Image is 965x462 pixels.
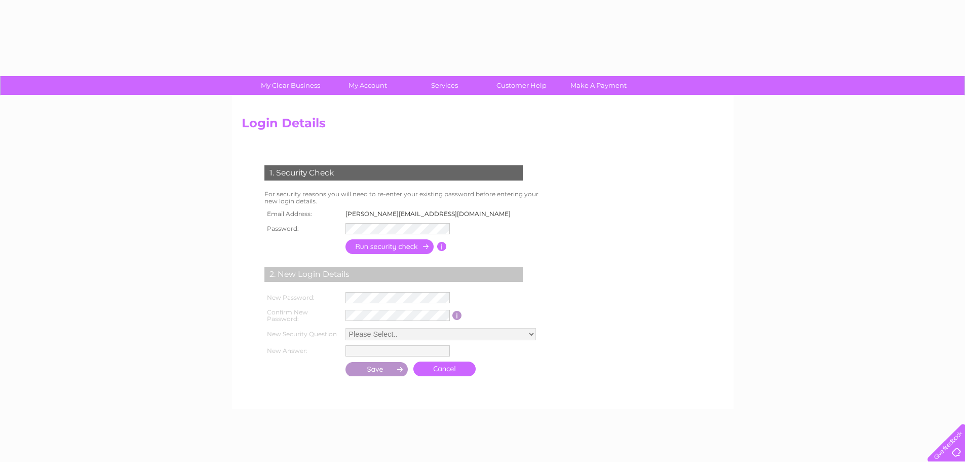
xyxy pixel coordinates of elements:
[264,267,523,282] div: 2. New Login Details
[262,207,343,221] th: Email Address:
[262,343,343,359] th: New Answer:
[413,362,476,376] a: Cancel
[343,207,519,221] td: [PERSON_NAME][EMAIL_ADDRESS][DOMAIN_NAME]
[345,362,408,376] input: Submit
[262,306,343,326] th: Confirm New Password:
[452,311,462,320] input: Information
[262,326,343,343] th: New Security Question
[557,76,640,95] a: Make A Payment
[262,290,343,306] th: New Password:
[403,76,486,95] a: Services
[437,242,447,251] input: Information
[480,76,563,95] a: Customer Help
[262,221,343,237] th: Password:
[242,116,724,135] h2: Login Details
[249,76,332,95] a: My Clear Business
[262,188,550,207] td: For security reasons you will need to re-enter your existing password before entering your new lo...
[264,165,523,181] div: 1. Security Check
[326,76,409,95] a: My Account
